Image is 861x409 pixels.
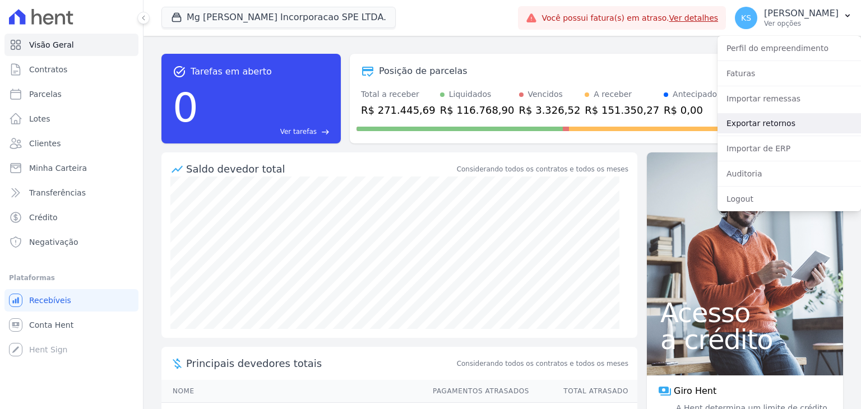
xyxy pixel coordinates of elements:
[528,89,563,100] div: Vencidos
[4,58,138,81] a: Contratos
[664,103,717,118] div: R$ 0,00
[449,89,492,100] div: Liquidados
[541,12,718,24] span: Você possui fatura(s) em atraso.
[29,212,58,223] span: Crédito
[361,103,436,118] div: R$ 271.445,69
[673,89,717,100] div: Antecipado
[669,13,719,22] a: Ver detalhes
[519,103,581,118] div: R$ 3.326,52
[764,8,839,19] p: [PERSON_NAME]
[457,359,628,369] span: Considerando todos os contratos e todos os meses
[4,231,138,253] a: Negativação
[186,161,455,176] div: Saldo devedor total
[440,103,515,118] div: R$ 116.768,90
[379,64,467,78] div: Posição de parcelas
[4,132,138,155] a: Clientes
[161,380,422,403] th: Nome
[361,89,436,100] div: Total a receber
[585,103,659,118] div: R$ 151.350,27
[674,384,716,398] span: Giro Hent
[203,127,330,137] a: Ver tarefas east
[280,127,317,137] span: Ver tarefas
[29,89,62,100] span: Parcelas
[717,89,861,109] a: Importar remessas
[191,65,272,78] span: Tarefas em aberto
[660,326,830,353] span: a crédito
[29,64,67,75] span: Contratos
[4,34,138,56] a: Visão Geral
[660,299,830,326] span: Acesso
[29,39,74,50] span: Visão Geral
[726,2,861,34] button: KS [PERSON_NAME] Ver opções
[9,271,134,285] div: Plataformas
[29,236,78,248] span: Negativação
[29,113,50,124] span: Lotes
[4,83,138,105] a: Parcelas
[717,164,861,184] a: Auditoria
[29,187,86,198] span: Transferências
[717,138,861,159] a: Importar de ERP
[4,157,138,179] a: Minha Carteira
[594,89,632,100] div: A receber
[717,63,861,83] a: Faturas
[741,14,751,22] span: KS
[717,113,861,133] a: Exportar retornos
[173,78,198,137] div: 0
[764,19,839,28] p: Ver opções
[422,380,530,403] th: Pagamentos Atrasados
[321,128,330,136] span: east
[29,295,71,306] span: Recebíveis
[717,38,861,58] a: Perfil do empreendimento
[29,138,61,149] span: Clientes
[161,7,396,28] button: Mg [PERSON_NAME] Incorporacao SPE LTDA.
[457,164,628,174] div: Considerando todos os contratos e todos os meses
[4,108,138,130] a: Lotes
[717,189,861,209] a: Logout
[4,289,138,312] a: Recebíveis
[186,356,455,371] span: Principais devedores totais
[4,314,138,336] a: Conta Hent
[4,206,138,229] a: Crédito
[29,162,87,174] span: Minha Carteira
[530,380,637,403] th: Total Atrasado
[29,319,73,331] span: Conta Hent
[4,182,138,204] a: Transferências
[173,65,186,78] span: task_alt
